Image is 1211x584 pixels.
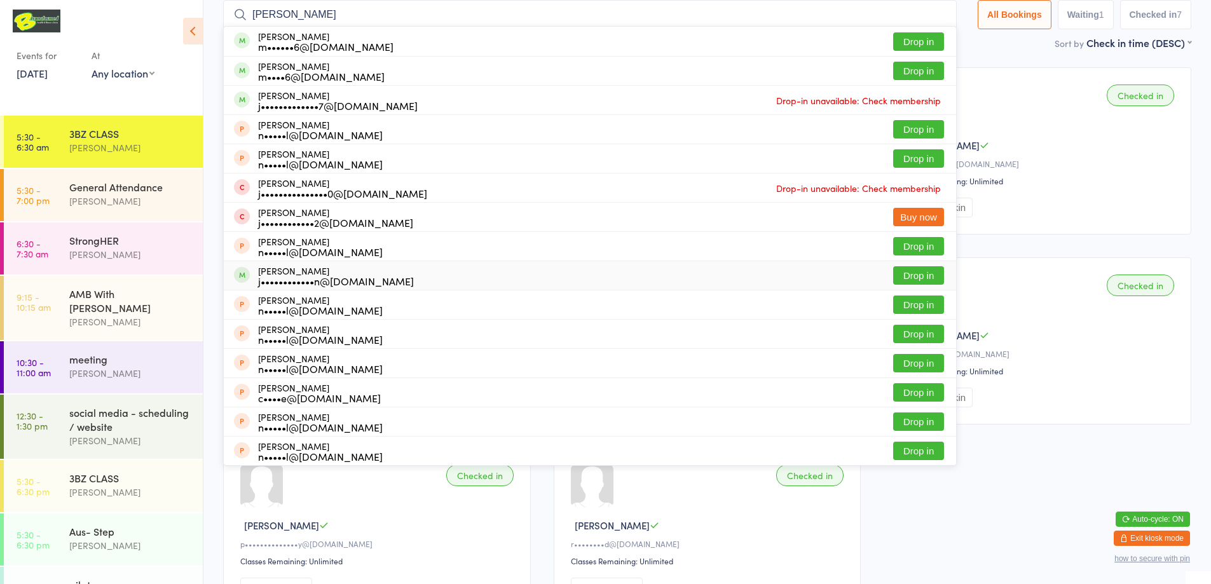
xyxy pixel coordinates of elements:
[4,116,203,168] a: 5:30 -6:30 am3BZ CLASS[PERSON_NAME]
[893,412,944,431] button: Drop in
[893,325,944,343] button: Drop in
[893,237,944,255] button: Drop in
[1107,275,1174,296] div: Checked in
[258,393,381,403] div: c••••e@[DOMAIN_NAME]
[258,31,393,51] div: [PERSON_NAME]
[1055,37,1084,50] label: Sort by
[17,357,51,377] time: 10:30 - 11:00 am
[1177,10,1182,20] div: 7
[69,524,192,538] div: Aus- Step
[240,538,517,549] div: p••••••••••••••y@[DOMAIN_NAME]
[258,207,413,227] div: [PERSON_NAME]
[258,441,383,461] div: [PERSON_NAME]
[69,433,192,448] div: [PERSON_NAME]
[258,119,383,140] div: [PERSON_NAME]
[69,405,192,433] div: social media - scheduling / website
[571,555,848,566] div: Classes Remaining: Unlimited
[258,324,383,344] div: [PERSON_NAME]
[446,465,514,486] div: Checked in
[893,208,944,226] button: Buy now
[575,519,650,532] span: [PERSON_NAME]
[17,292,51,312] time: 9:15 - 10:15 am
[258,276,414,286] div: j••••••••••••n@[DOMAIN_NAME]
[893,383,944,402] button: Drop in
[1099,10,1104,20] div: 1
[4,513,203,566] a: 5:30 -6:30 pmAus- Step[PERSON_NAME]
[258,422,383,432] div: n•••••l@[DOMAIN_NAME]
[69,247,192,262] div: [PERSON_NAME]
[893,32,944,51] button: Drop in
[4,341,203,393] a: 10:30 -11:00 ammeeting[PERSON_NAME]
[1114,531,1190,546] button: Exit kiosk mode
[69,538,192,553] div: [PERSON_NAME]
[773,179,944,198] span: Drop-in unavailable: Check membership
[1086,36,1191,50] div: Check in time (DESC)
[258,247,383,257] div: n•••••l@[DOMAIN_NAME]
[17,185,50,205] time: 5:30 - 7:00 pm
[893,149,944,168] button: Drop in
[258,188,427,198] div: j•••••••••••••••0@[DOMAIN_NAME]
[258,100,418,111] div: j•••••••••••••7@[DOMAIN_NAME]
[258,451,383,461] div: n•••••l@[DOMAIN_NAME]
[1116,512,1190,527] button: Auto-cycle: ON
[4,460,203,512] a: 5:30 -6:30 pm3BZ CLASS[PERSON_NAME]
[258,178,427,198] div: [PERSON_NAME]
[69,471,192,485] div: 3BZ CLASS
[17,66,48,80] a: [DATE]
[17,238,48,259] time: 6:30 - 7:30 am
[17,476,50,496] time: 5:30 - 6:30 pm
[258,159,383,169] div: n•••••l@[DOMAIN_NAME]
[4,276,203,340] a: 9:15 -10:15 amAMB With [PERSON_NAME][PERSON_NAME]
[893,266,944,285] button: Drop in
[258,412,383,432] div: [PERSON_NAME]
[258,41,393,51] div: m••••••6@[DOMAIN_NAME]
[258,149,383,169] div: [PERSON_NAME]
[258,71,385,81] div: m••••6@[DOMAIN_NAME]
[258,61,385,81] div: [PERSON_NAME]
[17,45,79,66] div: Events for
[893,295,944,314] button: Drop in
[893,442,944,460] button: Drop in
[571,538,848,549] div: r••••••••d@[DOMAIN_NAME]
[258,266,414,286] div: [PERSON_NAME]
[69,315,192,329] div: [PERSON_NAME]
[17,132,49,152] time: 5:30 - 6:30 am
[258,334,383,344] div: n•••••l@[DOMAIN_NAME]
[69,140,192,155] div: [PERSON_NAME]
[69,194,192,208] div: [PERSON_NAME]
[258,383,381,403] div: [PERSON_NAME]
[69,352,192,366] div: meeting
[1107,85,1174,106] div: Checked in
[4,169,203,221] a: 5:30 -7:00 pmGeneral Attendance[PERSON_NAME]
[893,62,944,80] button: Drop in
[901,175,1178,186] div: Classes Remaining: Unlimited
[69,126,192,140] div: 3BZ CLASS
[4,395,203,459] a: 12:30 -1:30 pmsocial media - scheduling / website[PERSON_NAME]
[69,287,192,315] div: AMB With [PERSON_NAME]
[258,363,383,374] div: n•••••l@[DOMAIN_NAME]
[13,10,60,32] img: B Transformed Gym
[893,120,944,139] button: Drop in
[17,411,48,431] time: 12:30 - 1:30 pm
[17,529,50,550] time: 5:30 - 6:30 pm
[69,180,192,194] div: General Attendance
[773,91,944,110] span: Drop-in unavailable: Check membership
[258,295,383,315] div: [PERSON_NAME]
[4,222,203,275] a: 6:30 -7:30 amStrongHER[PERSON_NAME]
[901,365,1178,376] div: Classes Remaining: Unlimited
[240,555,517,566] div: Classes Remaining: Unlimited
[92,66,154,80] div: Any location
[92,45,154,66] div: At
[258,217,413,227] div: j••••••••••••2@[DOMAIN_NAME]
[258,353,383,374] div: [PERSON_NAME]
[776,465,844,486] div: Checked in
[258,236,383,257] div: [PERSON_NAME]
[258,90,418,111] div: [PERSON_NAME]
[258,305,383,315] div: n•••••l@[DOMAIN_NAME]
[69,233,192,247] div: StrongHER
[893,354,944,372] button: Drop in
[1114,554,1190,563] button: how to secure with pin
[901,158,1178,169] div: J•••••••••••y@[DOMAIN_NAME]
[901,348,1178,359] div: a••••••••s@[DOMAIN_NAME]
[69,485,192,499] div: [PERSON_NAME]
